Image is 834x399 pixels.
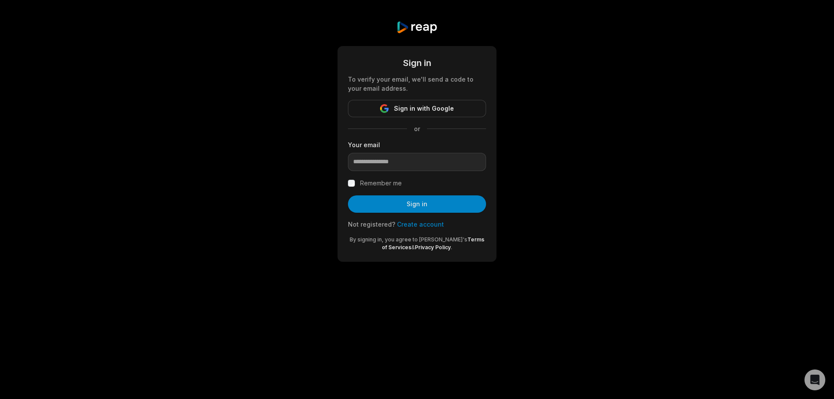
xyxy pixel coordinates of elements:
span: By signing in, you agree to [PERSON_NAME]'s [350,236,467,243]
span: Not registered? [348,221,395,228]
span: or [407,124,427,133]
a: Terms of Services [382,236,484,251]
span: & [411,244,415,251]
button: Sign in with Google [348,100,486,117]
img: reap [396,21,437,34]
div: To verify your email, we'll send a code to your email address. [348,75,486,93]
div: Open Intercom Messenger [804,369,825,390]
a: Privacy Policy [415,244,451,251]
span: Sign in with Google [394,103,454,114]
div: Sign in [348,56,486,69]
a: Create account [397,221,444,228]
button: Sign in [348,195,486,213]
label: Remember me [360,178,402,188]
span: . [451,244,452,251]
label: Your email [348,140,486,149]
